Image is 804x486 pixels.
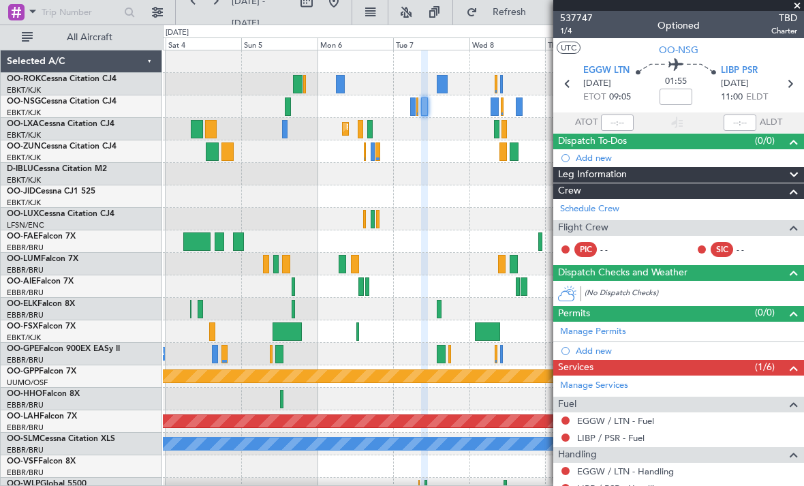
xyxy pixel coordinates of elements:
a: EBBR/BRU [7,468,44,478]
div: - - [737,243,767,256]
span: OO-LAH [7,412,40,421]
a: OO-SLMCessna Citation XLS [7,435,115,443]
a: EBBR/BRU [7,400,44,410]
span: OO-NSG [659,43,698,57]
a: EBBR/BRU [7,310,44,320]
a: EGGW / LTN - Handling [577,466,674,477]
div: Sun 5 [241,37,318,50]
a: EBBR/BRU [7,243,44,253]
a: OO-LUXCessna Citation CJ4 [7,210,114,218]
span: ELDT [746,91,768,104]
span: Refresh [480,7,538,17]
span: ATOT [575,116,598,130]
span: OO-LXA [7,120,39,128]
div: Tue 7 [393,37,469,50]
span: TBD [771,11,797,25]
a: EBBR/BRU [7,423,44,433]
span: OO-HHO [7,390,42,398]
a: Manage Services [560,379,628,393]
input: Trip Number [42,2,120,22]
span: Permits [558,306,590,322]
a: OO-FSXFalcon 7X [7,322,76,331]
span: OO-VSF [7,457,38,466]
span: ALDT [760,116,782,130]
div: SIC [711,242,733,257]
a: OO-NSGCessna Citation CJ4 [7,97,117,106]
a: EBBR/BRU [7,265,44,275]
a: LFSN/ENC [7,220,44,230]
span: OO-AIE [7,277,36,286]
span: Handling [558,447,597,463]
span: OO-GPE [7,345,39,353]
span: D-IBLU [7,165,33,173]
div: Mon 6 [318,37,394,50]
span: OO-FSX [7,322,38,331]
div: (No Dispatch Checks) [585,288,804,302]
span: OO-ROK [7,75,41,83]
span: Crew [558,183,581,199]
span: Services [558,360,593,376]
a: EBBR/BRU [7,288,44,298]
a: EBKT/KJK [7,175,41,185]
span: OO-ELK [7,300,37,308]
button: Refresh [460,1,542,23]
div: Optioned [658,18,700,33]
span: ETOT [583,91,606,104]
span: OO-LUM [7,255,41,263]
a: EBBR/BRU [7,355,44,365]
a: OO-AIEFalcon 7X [7,277,74,286]
div: Thu 9 [545,37,621,50]
a: Manage Permits [560,325,626,339]
a: OO-LAHFalcon 7X [7,412,77,421]
a: EBKT/KJK [7,198,41,208]
span: (0/0) [755,305,775,320]
span: Dispatch Checks and Weather [558,265,687,281]
a: OO-GPPFalcon 7X [7,367,76,376]
span: EGGW LTN [583,64,630,78]
a: OO-ZUNCessna Citation CJ4 [7,142,117,151]
span: 1/4 [560,25,593,37]
a: UUMO/OSF [7,378,48,388]
span: (1/6) [755,360,775,374]
div: PIC [574,242,597,257]
a: EBKT/KJK [7,108,41,118]
div: Add new [576,152,797,164]
span: 11:00 [721,91,743,104]
a: EBKT/KJK [7,153,41,163]
a: OO-HHOFalcon 8X [7,390,80,398]
a: EBBR/BRU [7,445,44,455]
span: OO-GPP [7,367,39,376]
a: OO-VSFFalcon 8X [7,457,76,466]
span: Charter [771,25,797,37]
a: Schedule Crew [560,202,619,216]
button: All Aircraft [15,27,148,48]
div: Add new [576,345,797,356]
div: Sat 4 [166,37,242,50]
span: [DATE] [721,77,749,91]
a: OO-LXACessna Citation CJ4 [7,120,114,128]
div: Wed 8 [469,37,546,50]
a: OO-GPEFalcon 900EX EASy II [7,345,120,353]
span: 537747 [560,11,593,25]
span: OO-LUX [7,210,39,218]
button: UTC [557,42,581,54]
span: Flight Crew [558,220,608,236]
span: LIBP PSR [721,64,758,78]
span: Fuel [558,397,576,412]
span: All Aircraft [35,33,144,42]
a: LIBP / PSR - Fuel [577,432,645,444]
a: EBKT/KJK [7,333,41,343]
a: EGGW / LTN - Fuel [577,415,654,427]
span: OO-ZUN [7,142,41,151]
span: Leg Information [558,167,627,183]
a: OO-ROKCessna Citation CJ4 [7,75,117,83]
div: Planned Maint Kortrijk-[GEOGRAPHIC_DATA] [346,119,505,139]
span: 01:55 [665,75,687,89]
a: EBKT/KJK [7,130,41,140]
div: [DATE] [166,27,189,39]
a: EBKT/KJK [7,85,41,95]
span: 09:05 [609,91,631,104]
span: OO-JID [7,187,35,196]
a: OO-JIDCessna CJ1 525 [7,187,95,196]
span: [DATE] [583,77,611,91]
